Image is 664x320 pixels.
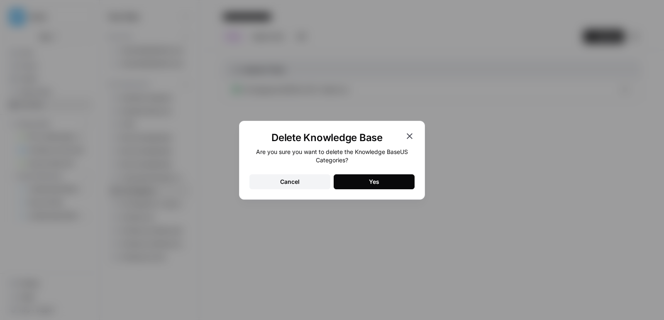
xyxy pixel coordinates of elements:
[334,174,415,189] button: Yes
[249,174,330,189] button: Cancel
[280,178,300,186] div: Cancel
[249,148,415,164] div: Are you sure you want to delete the Knowledge Base US Categories ?
[249,131,405,144] h1: Delete Knowledge Base
[369,178,379,186] div: Yes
